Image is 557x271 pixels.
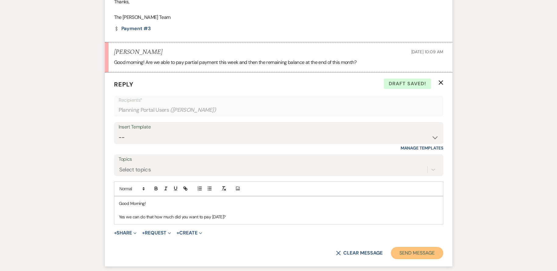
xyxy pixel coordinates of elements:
[142,231,145,235] span: +
[114,13,443,21] p: The [PERSON_NAME] Team
[114,58,443,66] p: Good morning! Are we able to pay partial payment this week and then the remaining balance at the ...
[411,49,443,55] span: [DATE] 10:09 AM
[119,213,438,220] p: Yes we can do that how much did you want to pay [DATE]?
[114,26,151,31] a: Payment #3
[119,200,438,207] p: Good Morning!
[170,106,216,114] span: ( [PERSON_NAME] )
[391,247,443,259] button: Send Message
[336,251,382,255] button: Clear message
[119,104,439,116] div: Planning Portal Users
[114,231,137,235] button: Share
[177,231,179,235] span: +
[119,96,439,104] p: Recipients*
[114,231,117,235] span: +
[114,80,134,88] span: Reply
[384,79,431,89] span: Draft saved!
[119,123,439,132] div: Insert Template
[119,155,439,164] label: Topics
[142,231,171,235] button: Request
[119,165,151,174] div: Select topics
[114,48,162,56] h5: [PERSON_NAME]
[401,145,443,151] a: Manage Templates
[177,231,202,235] button: Create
